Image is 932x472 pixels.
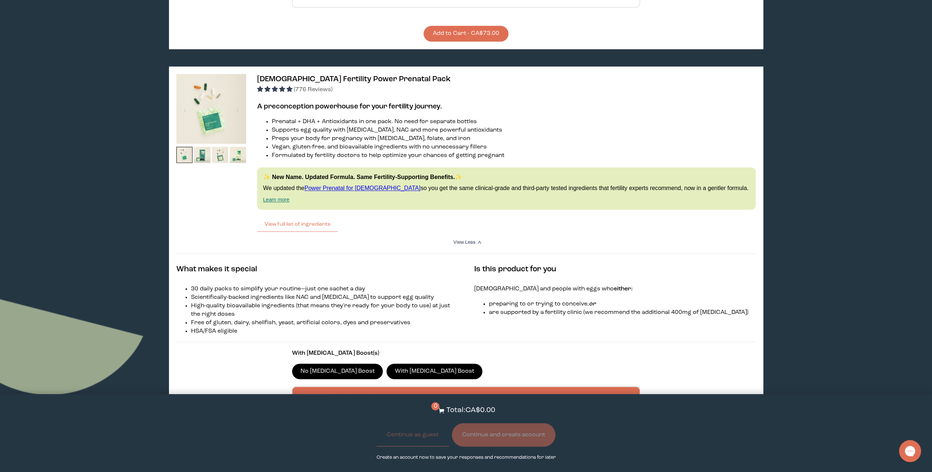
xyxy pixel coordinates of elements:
[474,264,756,275] h4: Is this product for you
[294,87,332,93] span: (776 Reviews)
[272,135,756,143] li: Preps your body for pregnancy with [MEDICAL_DATA], folate, and iron
[489,300,756,308] li: preparing to or trying to conceive,
[272,118,756,126] li: Prenatal + DHA + Antioxidants in one pack. No need for separate bottles
[446,405,495,416] p: Total: CA$0.00
[489,308,756,317] li: are supported by a fertility clinic (we recommend the additional 400mg of [MEDICAL_DATA])
[453,239,479,246] summary: View Less <
[257,87,294,93] span: 4.95 stars
[176,147,193,163] img: thumbnail image
[191,293,458,302] li: Scientifically-backed ingredients like NAC and [MEDICAL_DATA] to support egg quality
[194,147,210,163] img: thumbnail image
[272,143,756,151] li: Vegan, gluten-free, and bioavailable ingredients with no unnecessary fillers
[272,151,756,160] li: Formulated by fertility doctors to help optimize your chances of getting pregnant
[477,240,484,244] i: <
[272,126,756,135] li: Supports egg quality with [MEDICAL_DATA], NAC and more powerful antioxidants
[257,75,451,83] span: [DEMOGRAPHIC_DATA] Fertility Power Prenatal Pack
[589,301,596,307] em: or
[257,217,338,232] button: View full list of ingredients
[263,197,289,203] a: Learn more
[292,364,383,379] label: No [MEDICAL_DATA] Boost
[424,26,508,42] button: Add to Cart - CA$73.00
[191,319,458,327] li: Free of gluten, dairy, shellfish, yeast, artificial colors, dyes and preservatives
[191,285,458,293] li: 30 daily packs to simplify your routine—just one sachet a day
[263,174,462,180] strong: ✨ New Name. Updated Formula. Same Fertility-Supporting Benefits.✨
[230,147,246,163] img: thumbnail image
[292,349,640,358] p: With [MEDICAL_DATA] Boost(s)
[176,74,246,144] img: thumbnail image
[377,423,449,447] button: Continue as guest
[386,364,482,379] label: With [MEDICAL_DATA] Boost
[191,327,458,336] li: HSA/FSA eligible
[191,302,458,319] li: High-quality bioavailable ingredients (that means they're ready for your body to use) at just the...
[212,147,228,163] img: thumbnail image
[452,423,555,447] button: Continue and create account
[176,264,458,275] h4: What makes it special
[453,240,475,245] span: View Less
[263,184,750,192] p: We updated the so you get the same clinical-grade and third-party tested ingredients that fertili...
[431,402,439,410] span: 0
[474,285,756,293] p: [DEMOGRAPHIC_DATA] and people with eggs who
[305,185,421,191] a: Power Prenatal for [DEMOGRAPHIC_DATA]
[257,103,442,110] strong: A preconception powerhouse for your fertility journey.
[376,454,555,461] p: Create an account now to save your responses and recommendations for later
[614,286,633,292] strong: either:
[895,437,925,465] iframe: Gorgias live chat messenger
